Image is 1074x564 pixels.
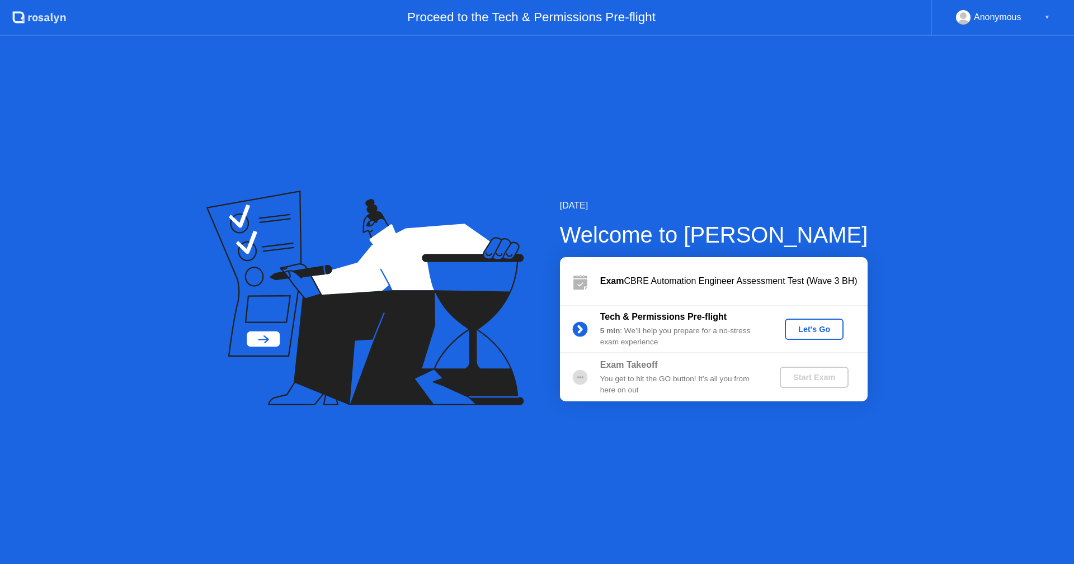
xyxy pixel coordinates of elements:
div: : We’ll help you prepare for a no-stress exam experience [600,325,761,348]
div: Anonymous [974,10,1021,25]
b: 5 min [600,326,620,335]
b: Exam [600,276,624,286]
div: ▼ [1044,10,1050,25]
div: Welcome to [PERSON_NAME] [560,218,868,252]
div: [DATE] [560,199,868,212]
button: Start Exam [780,367,849,388]
div: Let's Go [789,325,839,334]
b: Tech & Permissions Pre-flight [600,312,727,321]
div: CBRE Automation Engineer Assessment Test (Wave 3 BH) [600,274,868,288]
b: Exam Takeoff [600,360,658,369]
div: You get to hit the GO button! It’s all you from here on out [600,373,761,396]
div: Start Exam [784,373,844,382]
button: Let's Go [785,319,844,340]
